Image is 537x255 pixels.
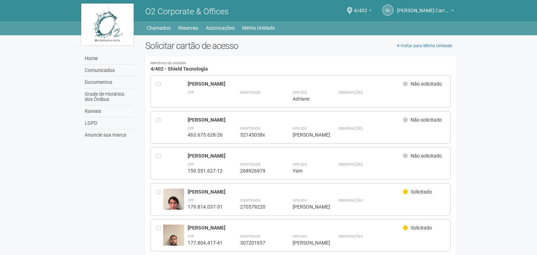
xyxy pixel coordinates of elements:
[240,240,275,246] div: 307201657
[83,105,135,117] a: Ramais
[338,234,363,238] strong: Observações
[151,61,451,72] h4: 4/402 - Shield Tecnologia
[354,1,367,13] span: 4/402
[411,153,442,159] span: Não solicitado
[293,96,321,102] div: Adriane
[178,23,198,33] a: Reservas
[293,234,307,238] strong: Apelido
[354,9,372,14] a: 4/402
[293,132,321,138] div: [PERSON_NAME]
[188,126,194,130] strong: CPF
[188,162,194,166] strong: CPF
[156,189,163,210] div: Entre em contato com a Aministração para solicitar o cancelamento ou 2a via
[240,168,275,174] div: 268926979
[188,153,403,159] div: [PERSON_NAME]
[338,90,363,94] strong: Observações
[240,126,261,130] strong: Identidade
[411,81,442,87] span: Não solicitado
[83,76,135,88] a: Documentos
[83,117,135,129] a: LGPD
[163,189,184,217] img: user.jpg
[293,162,307,166] strong: Apelido
[240,234,261,238] strong: Identidade
[156,225,163,246] div: Entre em contato com a Aministração para solicitar o cancelamento ou 2a via
[188,81,403,87] div: [PERSON_NAME]
[206,23,235,33] a: Autorizações
[83,88,135,105] a: Grade de Horários dos Ônibus
[188,189,403,195] div: [PERSON_NAME]
[188,117,403,123] div: [PERSON_NAME]
[338,198,363,202] strong: Observações
[411,225,432,231] span: Solicitado
[188,90,194,94] strong: CPF
[188,225,403,231] div: [PERSON_NAME]
[163,225,184,253] img: user.jpg
[240,162,261,166] strong: Identidade
[293,90,307,94] strong: Apelido
[151,61,451,65] small: Membros da unidade
[393,41,456,51] a: Voltar para Minha Unidade
[338,162,363,166] strong: Observações
[188,234,194,238] strong: CPF
[338,126,363,130] strong: Observações
[240,90,261,94] strong: Identidade
[293,198,307,202] strong: Apelido
[188,168,223,174] div: 159.551.627-12
[242,23,275,33] a: Minha Unidade
[145,7,229,16] span: O2 Corporate & Offices
[293,204,321,210] div: [PERSON_NAME]
[188,240,223,246] div: 177.804.417-41
[188,132,223,138] div: 463.675.628-26
[188,204,223,210] div: 179.814.037-31
[397,9,454,14] a: [PERSON_NAME] Carreira dos Reis
[411,117,442,123] span: Não solicitado
[145,41,456,51] h2: Solicitar cartão de acesso
[293,240,321,246] div: [PERSON_NAME]
[240,132,275,138] div: 52145038x
[81,3,134,45] img: logo.jpg
[293,168,321,174] div: Yam
[240,204,275,210] div: 270579220
[397,1,449,13] span: Gabriel Lemos Carreira dos Reis
[147,23,170,33] a: Chamados
[83,53,135,65] a: Home
[382,5,393,16] a: GL
[83,65,135,76] a: Comunicados
[293,126,307,130] strong: Apelido
[83,129,135,141] a: Anuncie sua marca
[240,198,261,202] strong: Identidade
[411,189,432,195] span: Solicitado
[188,198,194,202] strong: CPF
